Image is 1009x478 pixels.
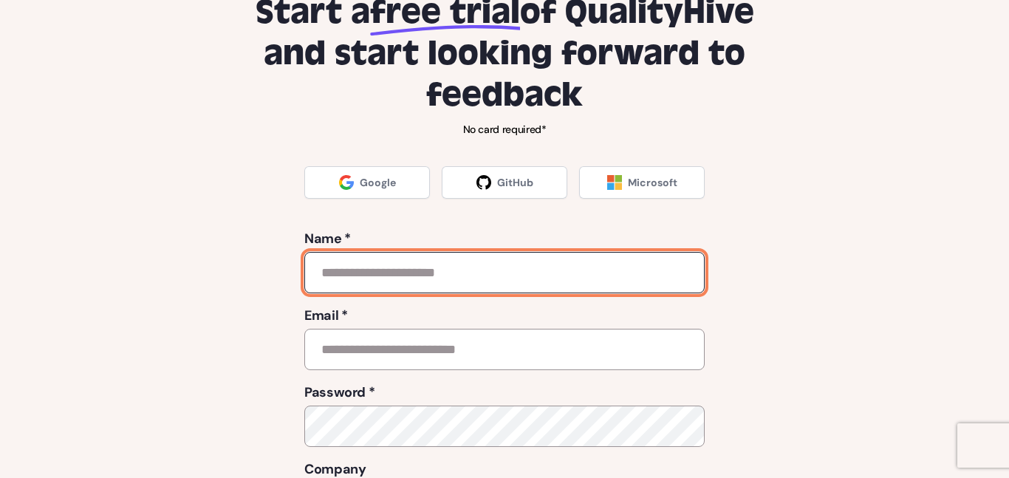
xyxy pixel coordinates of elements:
[579,166,705,199] a: Microsoft
[304,382,705,403] label: Password *
[233,122,776,137] p: No card required*
[628,175,677,190] span: Microsoft
[304,228,705,249] label: Name *
[304,166,430,199] a: Google
[442,166,567,199] a: GitHub
[360,175,396,190] span: Google
[304,305,705,326] label: Email *
[497,175,533,190] span: GitHub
